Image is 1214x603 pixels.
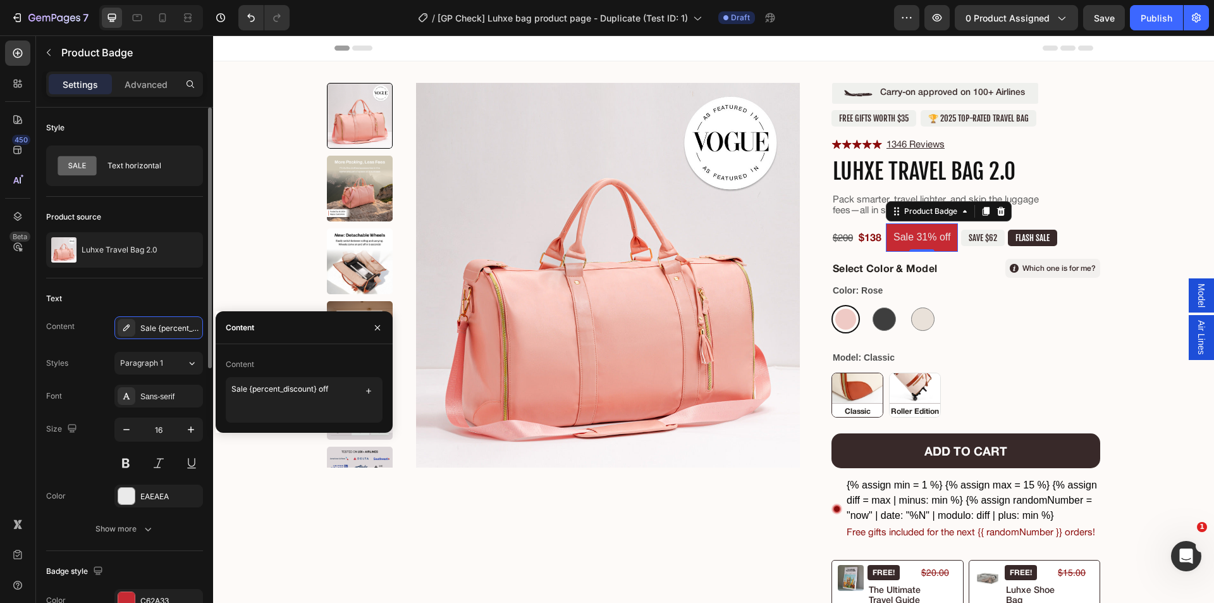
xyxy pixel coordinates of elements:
p: Pack smarter, travel lighter, and skip the luggage fees—all in style [620,159,831,180]
p: free gifts worth $35 [626,78,696,88]
span: Model [982,248,995,272]
s: $20.00 [708,532,736,542]
span: / [432,11,435,25]
p: the ultimate travel guide [656,549,718,571]
p: Advanced [125,78,168,91]
p: 7 [83,10,89,25]
div: Styles [46,357,68,369]
span: [GP Check] Luhxe bag product page - Duplicate (Test ID: 1) [438,11,688,25]
img: product feature img [51,237,77,263]
div: {% assign min = 1 %} {% assign max = 15 %} {% assign diff = max | minus: min %} {% assign randomN... [634,442,887,505]
img: gempages_536505205483635921-482d0d69-906a-4e9b-a3be-cc77e27f9171.png [762,530,788,556]
legend: Model: Classic [618,313,683,332]
div: Sale {percent_discount} off [140,323,200,334]
span: 0 product assigned [966,11,1050,25]
p: FREE! [659,531,682,544]
div: Content [226,359,254,370]
pre: SAVE $62 [748,194,792,211]
button: Show more [46,518,203,540]
pre: Sale 31% off [673,188,745,216]
iframe: Intercom live chat [1171,541,1201,571]
div: Product Badge [689,170,747,182]
span: Air Lines [982,285,995,319]
button: Publish [1130,5,1183,30]
s: $15.00 [845,532,873,542]
div: Content [46,321,75,332]
p: Luhxe Travel Bag 2.0 [82,246,157,254]
span: Paragraph 1 [120,357,163,369]
div: Color [46,490,66,502]
img: gempages_536505205483635921-b6e7c353-f7f8-4aec-bac4-26ae926a2432.png [625,530,651,556]
iframe: To enrich screen reader interactions, please activate Accessibility in Grammarly extension settings [213,35,1214,603]
div: ADD TO CART [711,408,794,423]
span: Draft [731,12,750,23]
div: Font [46,390,62,402]
div: Style [46,122,64,134]
div: EAEAEA [140,491,200,502]
div: Publish [1141,11,1172,25]
div: Content [226,322,254,333]
div: Product source [46,211,101,223]
div: Sans-serif [140,391,200,402]
p: Free gifts included for the next {{ randomNumber }} orders! [634,488,887,505]
p: Carry-on approved on 100+ Airlines [667,53,812,63]
button: Save [1083,5,1125,30]
div: Undo/Redo [238,5,290,30]
p: Select Color & Model [620,227,749,239]
p: luhxe shoe bag [793,549,855,571]
img: gempages_536505205483635921-b1ac999e-fd48-43d6-a8a5-ee411d6a00d7.svg [618,468,629,479]
span: Save [1094,13,1115,23]
div: Text [46,293,62,304]
button: Paragraph 1 [114,352,203,375]
div: Show more [95,523,154,535]
p: FLASH SALE [802,197,837,208]
p: Product Badge [61,45,198,60]
p: FREE! [797,531,819,544]
div: Beta [9,232,30,242]
span: 1 [1197,522,1207,532]
div: Size [46,421,80,438]
button: 7 [5,5,94,30]
p: 1346 Reviews [673,103,732,115]
div: Badge style [46,563,106,580]
div: $138 [644,192,670,213]
legend: Color: Rose [618,246,671,264]
img: gempages_536505205483635921-705865b3-91d4-4c27-88d0-f5d5d7c14324.svg [631,54,659,62]
button: 0 product assigned [955,5,1078,30]
p: Which one is for me? [809,228,883,238]
button: ADD TO CART [618,398,887,433]
div: Text horizontal [107,151,185,180]
div: $200 [618,192,641,212]
h1: Luhxe Travel Bag 2.0 [618,123,887,150]
p: 🏆 2025 TOP-RATED TRAVEL BAG [715,78,816,88]
div: 450 [12,135,30,145]
a: Which one is for me? [792,223,887,242]
p: Settings [63,78,98,91]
